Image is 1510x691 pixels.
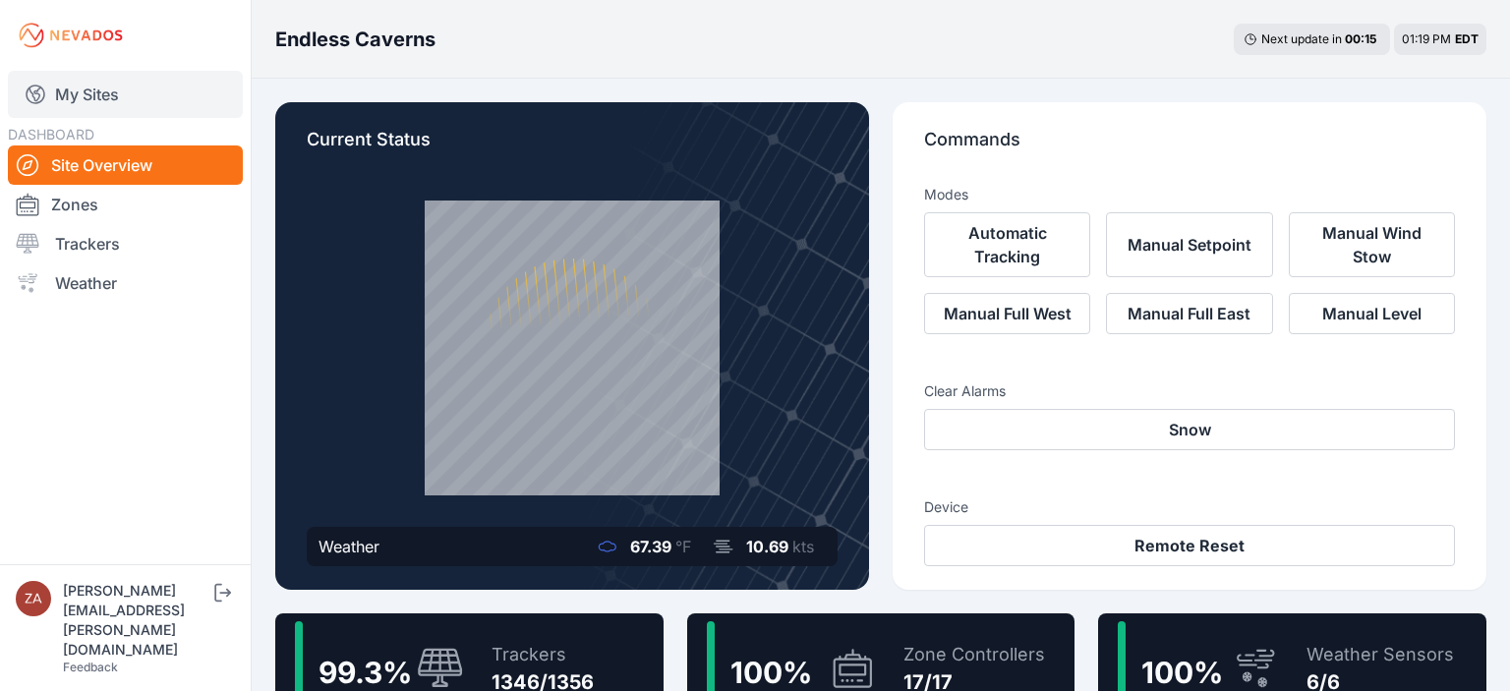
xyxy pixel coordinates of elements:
h3: Device [924,497,1455,517]
button: Manual Full West [924,293,1090,334]
span: 67.39 [630,537,671,556]
a: Site Overview [8,145,243,185]
a: Trackers [8,224,243,263]
span: kts [792,537,814,556]
span: 99.3 % [319,655,412,690]
h3: Clear Alarms [924,381,1455,401]
span: DASHBOARD [8,126,94,143]
nav: Breadcrumb [275,14,436,65]
div: [PERSON_NAME][EMAIL_ADDRESS][PERSON_NAME][DOMAIN_NAME] [63,581,210,660]
button: Manual Setpoint [1106,212,1272,277]
span: 100 % [1141,655,1223,690]
a: Feedback [63,660,118,674]
button: Remote Reset [924,525,1455,566]
a: Weather [8,263,243,303]
div: Weather Sensors [1307,641,1454,668]
button: Snow [924,409,1455,450]
span: °F [675,537,691,556]
h3: Modes [924,185,968,204]
p: Current Status [307,126,838,169]
a: My Sites [8,71,243,118]
h3: Endless Caverns [275,26,436,53]
div: 00 : 15 [1345,31,1380,47]
button: Manual Level [1289,293,1455,334]
span: EDT [1455,31,1479,46]
p: Commands [924,126,1455,169]
div: Zone Controllers [903,641,1045,668]
span: 01:19 PM [1402,31,1451,46]
div: Trackers [492,641,594,668]
button: Manual Full East [1106,293,1272,334]
div: Weather [319,535,379,558]
span: Next update in [1261,31,1342,46]
img: zachary.brogan@energixrenewables.com [16,581,51,616]
button: Manual Wind Stow [1289,212,1455,277]
span: 100 % [730,655,812,690]
img: Nevados [16,20,126,51]
button: Automatic Tracking [924,212,1090,277]
a: Zones [8,185,243,224]
span: 10.69 [746,537,788,556]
